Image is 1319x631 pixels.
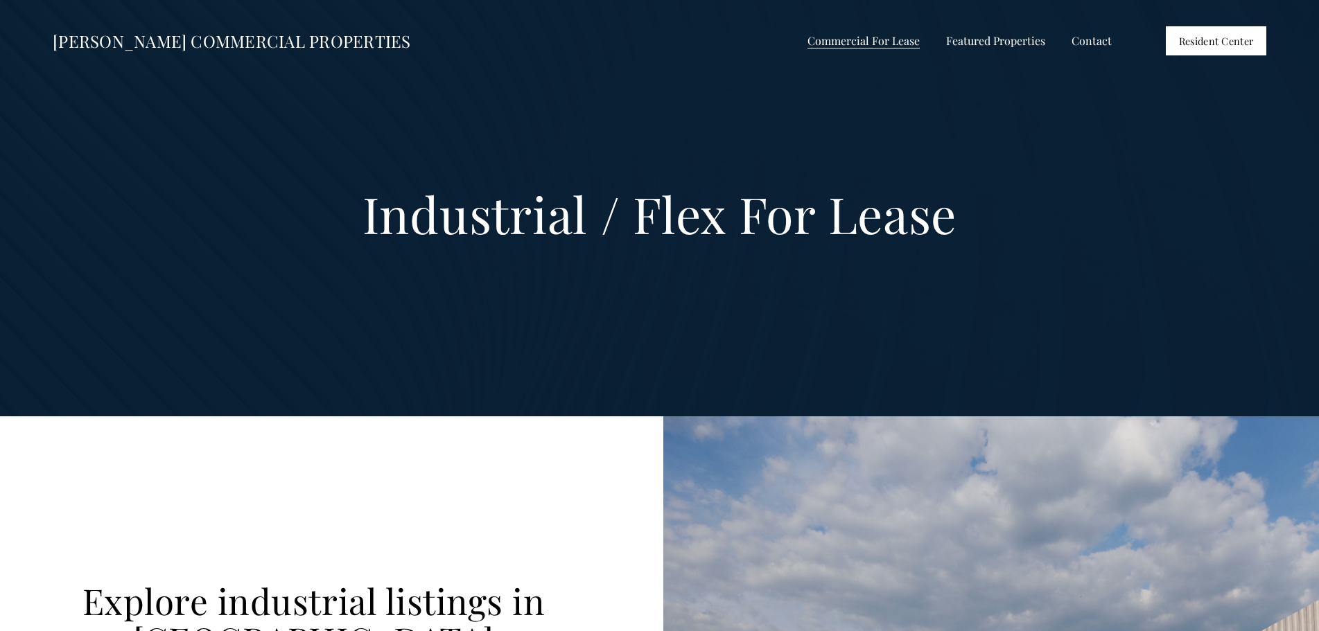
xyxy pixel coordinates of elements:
[71,188,1249,239] h1: Industrial / Flex For Lease
[53,30,410,52] a: [PERSON_NAME] COMMERCIAL PROPERTIES
[807,32,920,50] span: Commercial For Lease
[946,32,1045,50] span: Featured Properties
[1166,26,1266,55] a: Resident Center
[1072,31,1112,51] a: Contact
[946,31,1045,51] a: folder dropdown
[807,31,920,51] a: folder dropdown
